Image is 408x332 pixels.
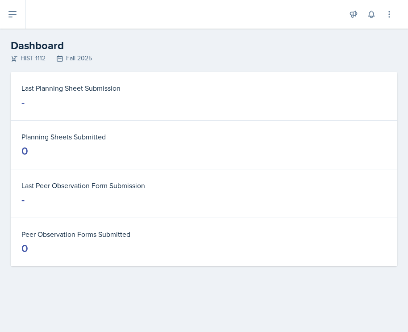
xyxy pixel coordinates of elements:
[21,144,28,158] div: 0
[21,241,28,256] div: 0
[21,229,387,240] dt: Peer Observation Forms Submitted
[21,83,387,93] dt: Last Planning Sheet Submission
[11,54,397,63] div: HIST 1112 Fall 2025
[21,180,387,191] dt: Last Peer Observation Form Submission
[21,131,387,142] dt: Planning Sheets Submitted
[21,95,25,109] div: -
[21,193,25,207] div: -
[11,38,397,54] h2: Dashboard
